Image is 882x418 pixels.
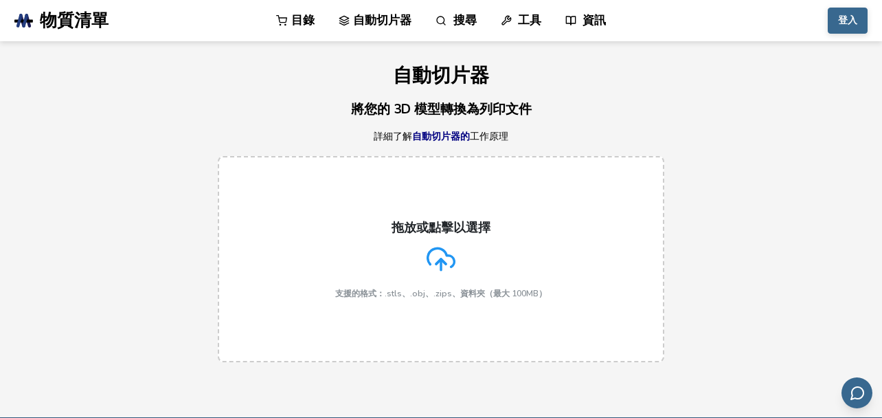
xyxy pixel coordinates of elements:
font: 拖放或點擊以選擇 [392,219,490,236]
font: 搜尋 [453,12,477,28]
font: 物質清單 [40,9,109,32]
button: 透過電子郵件發送回饋 [841,377,872,408]
font: 自動切片器 [393,63,489,89]
button: 登入 [828,8,868,34]
font: 工具 [518,12,541,28]
font: 目錄 [291,12,315,28]
font: 詳細了解 [374,130,412,143]
font: 登入 [838,14,857,27]
font: 工作原理 [470,130,508,143]
font: 將您的 3D 模型轉換為列印文件 [351,100,532,118]
font: 自動切片器 [353,12,411,28]
font: 資訊 [583,12,606,28]
a: 自動切片器的 [412,130,470,143]
font: 支援的格式：.stls、.obj、.zips、資料夾（最大 100MB） [335,288,547,299]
